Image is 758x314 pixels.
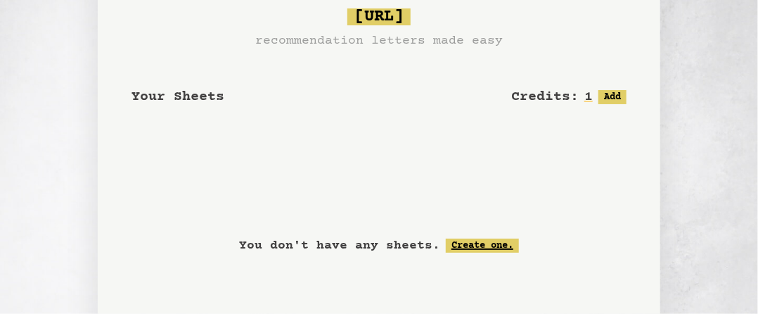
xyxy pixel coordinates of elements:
[255,31,503,51] h3: recommendation letters made easy
[347,8,411,25] span: [URL]
[511,87,579,107] h2: Credits:
[131,89,224,105] span: Your Sheets
[446,239,519,253] a: Create one.
[584,87,593,107] h2: 1
[598,90,627,104] button: Add
[239,236,440,256] p: You don't have any sheets.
